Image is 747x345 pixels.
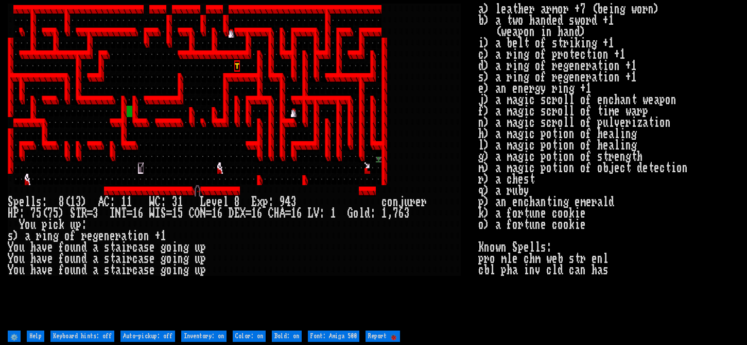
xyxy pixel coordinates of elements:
[30,253,36,265] div: h
[161,231,166,242] div: 1
[127,242,132,253] div: r
[398,196,404,208] div: j
[47,253,53,265] div: e
[161,253,166,265] div: g
[285,208,291,219] div: =
[257,196,263,208] div: x
[166,208,172,219] div: =
[121,208,127,219] div: T
[181,331,227,342] input: Inventory: on
[27,331,44,342] input: Help
[387,208,393,219] div: ,
[104,231,110,242] div: n
[161,265,166,276] div: g
[8,265,13,276] div: Y
[398,208,404,219] div: 6
[172,196,178,208] div: 3
[64,196,70,208] div: (
[172,208,178,219] div: 1
[93,253,98,265] div: a
[138,208,144,219] div: 6
[115,242,121,253] div: a
[183,253,189,265] div: g
[308,331,359,342] input: Font: Amiga 500
[98,196,104,208] div: A
[149,265,155,276] div: e
[161,242,166,253] div: g
[144,242,149,253] div: s
[172,265,178,276] div: i
[272,331,302,342] input: Bold: on
[13,265,19,276] div: o
[127,265,132,276] div: r
[263,196,268,208] div: p
[366,331,400,342] input: Report 🐞
[234,208,240,219] div: E
[81,242,87,253] div: d
[30,265,36,276] div: h
[110,196,115,208] div: :
[404,196,410,208] div: u
[161,208,166,219] div: S
[30,208,36,219] div: 7
[42,265,47,276] div: v
[217,208,223,219] div: 6
[257,208,263,219] div: 6
[110,231,115,242] div: e
[359,208,364,219] div: l
[25,231,30,242] div: a
[268,196,274,208] div: :
[115,253,121,265] div: a
[478,4,740,328] stats: a) leather armor +7 (being worn) b) a two handed sword +1 (weapon in hand) i) a belt of striking ...
[104,265,110,276] div: s
[8,208,13,219] div: H
[53,208,59,219] div: 5
[19,253,25,265] div: u
[127,208,132,219] div: =
[370,208,376,219] div: :
[70,231,76,242] div: f
[353,208,359,219] div: o
[115,231,121,242] div: r
[13,208,19,219] div: P
[59,265,64,276] div: f
[81,253,87,265] div: d
[387,196,393,208] div: o
[70,196,76,208] div: 1
[53,231,59,242] div: g
[42,242,47,253] div: v
[115,208,121,219] div: N
[127,196,132,208] div: 1
[36,242,42,253] div: a
[297,208,302,219] div: 6
[280,208,285,219] div: A
[223,196,229,208] div: l
[144,253,149,265] div: s
[280,196,285,208] div: 9
[47,265,53,276] div: e
[183,265,189,276] div: g
[19,208,25,219] div: :
[127,253,132,265] div: r
[93,265,98,276] div: a
[19,265,25,276] div: u
[76,253,81,265] div: n
[308,208,314,219] div: L
[47,242,53,253] div: e
[120,331,175,342] input: Auto-pickup: off
[393,196,398,208] div: n
[206,196,212,208] div: e
[13,253,19,265] div: o
[155,208,161,219] div: I
[132,265,138,276] div: c
[25,219,30,231] div: o
[19,219,25,231] div: Y
[393,208,398,219] div: 7
[13,196,19,208] div: p
[121,242,127,253] div: i
[13,231,19,242] div: )
[178,196,183,208] div: 1
[70,265,76,276] div: u
[291,208,297,219] div: 1
[104,242,110,253] div: s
